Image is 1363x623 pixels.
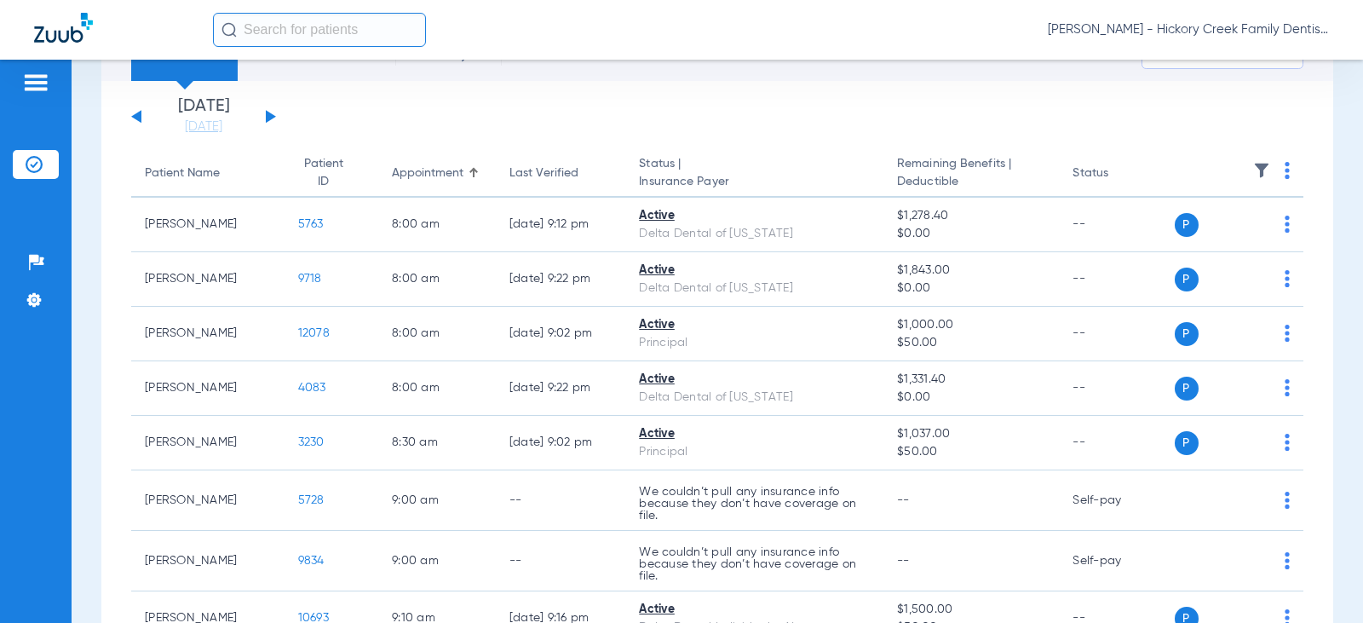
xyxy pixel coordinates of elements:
[1285,270,1290,287] img: group-dot-blue.svg
[378,416,496,470] td: 8:30 AM
[639,173,870,191] span: Insurance Payer
[22,72,49,93] img: hamburger-icon
[1285,492,1290,509] img: group-dot-blue.svg
[1253,162,1270,179] img: filter.svg
[639,371,870,389] div: Active
[1059,531,1174,591] td: Self-pay
[1285,325,1290,342] img: group-dot-blue.svg
[378,252,496,307] td: 8:00 AM
[298,155,365,191] div: Patient ID
[509,164,612,182] div: Last Verified
[298,327,330,339] span: 12078
[298,494,325,506] span: 5728
[496,531,625,591] td: --
[897,262,1045,280] span: $1,843.00
[1059,198,1174,252] td: --
[883,150,1059,198] th: Remaining Benefits |
[298,436,325,448] span: 3230
[897,555,910,567] span: --
[1175,268,1199,291] span: P
[639,280,870,297] div: Delta Dental of [US_STATE]
[1059,252,1174,307] td: --
[213,13,426,47] input: Search for patients
[145,164,220,182] div: Patient Name
[378,531,496,591] td: 9:00 AM
[152,118,255,136] a: [DATE]
[131,198,285,252] td: [PERSON_NAME]
[897,225,1045,243] span: $0.00
[639,262,870,280] div: Active
[1285,434,1290,451] img: group-dot-blue.svg
[131,416,285,470] td: [PERSON_NAME]
[392,164,463,182] div: Appointment
[298,382,326,394] span: 4083
[639,486,870,522] p: We couldn’t pull any insurance info because they don’t have coverage on file.
[131,361,285,416] td: [PERSON_NAME]
[897,443,1045,461] span: $50.00
[496,416,625,470] td: [DATE] 9:02 PM
[131,252,285,307] td: [PERSON_NAME]
[496,198,625,252] td: [DATE] 9:12 PM
[897,371,1045,389] span: $1,331.40
[1285,379,1290,396] img: group-dot-blue.svg
[1059,307,1174,361] td: --
[897,334,1045,352] span: $50.00
[496,361,625,416] td: [DATE] 9:22 PM
[897,280,1045,297] span: $0.00
[509,164,578,182] div: Last Verified
[1059,470,1174,531] td: Self-pay
[1285,162,1290,179] img: group-dot-blue.svg
[131,470,285,531] td: [PERSON_NAME]
[1059,150,1174,198] th: Status
[897,601,1045,619] span: $1,500.00
[1175,431,1199,455] span: P
[1059,416,1174,470] td: --
[1048,21,1329,38] span: [PERSON_NAME] - Hickory Creek Family Dentistry
[378,198,496,252] td: 8:00 AM
[625,150,883,198] th: Status |
[131,307,285,361] td: [PERSON_NAME]
[378,307,496,361] td: 8:00 AM
[145,164,271,182] div: Patient Name
[1175,213,1199,237] span: P
[496,252,625,307] td: [DATE] 9:22 PM
[897,425,1045,443] span: $1,037.00
[152,98,255,136] li: [DATE]
[131,531,285,591] td: [PERSON_NAME]
[1285,552,1290,569] img: group-dot-blue.svg
[897,173,1045,191] span: Deductible
[378,470,496,531] td: 9:00 AM
[639,316,870,334] div: Active
[378,361,496,416] td: 8:00 AM
[496,307,625,361] td: [DATE] 9:02 PM
[639,601,870,619] div: Active
[639,207,870,225] div: Active
[897,389,1045,407] span: $0.00
[1285,216,1290,233] img: group-dot-blue.svg
[897,316,1045,334] span: $1,000.00
[221,22,237,37] img: Search Icon
[34,13,93,43] img: Zuub Logo
[897,494,910,506] span: --
[496,470,625,531] td: --
[639,389,870,407] div: Delta Dental of [US_STATE]
[298,555,325,567] span: 9834
[1175,322,1199,346] span: P
[392,164,482,182] div: Appointment
[897,207,1045,225] span: $1,278.40
[298,218,324,230] span: 5763
[639,225,870,243] div: Delta Dental of [US_STATE]
[298,155,350,191] div: Patient ID
[1059,361,1174,416] td: --
[298,273,322,285] span: 9718
[639,443,870,461] div: Principal
[639,546,870,582] p: We couldn’t pull any insurance info because they don’t have coverage on file.
[639,425,870,443] div: Active
[639,334,870,352] div: Principal
[1175,377,1199,401] span: P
